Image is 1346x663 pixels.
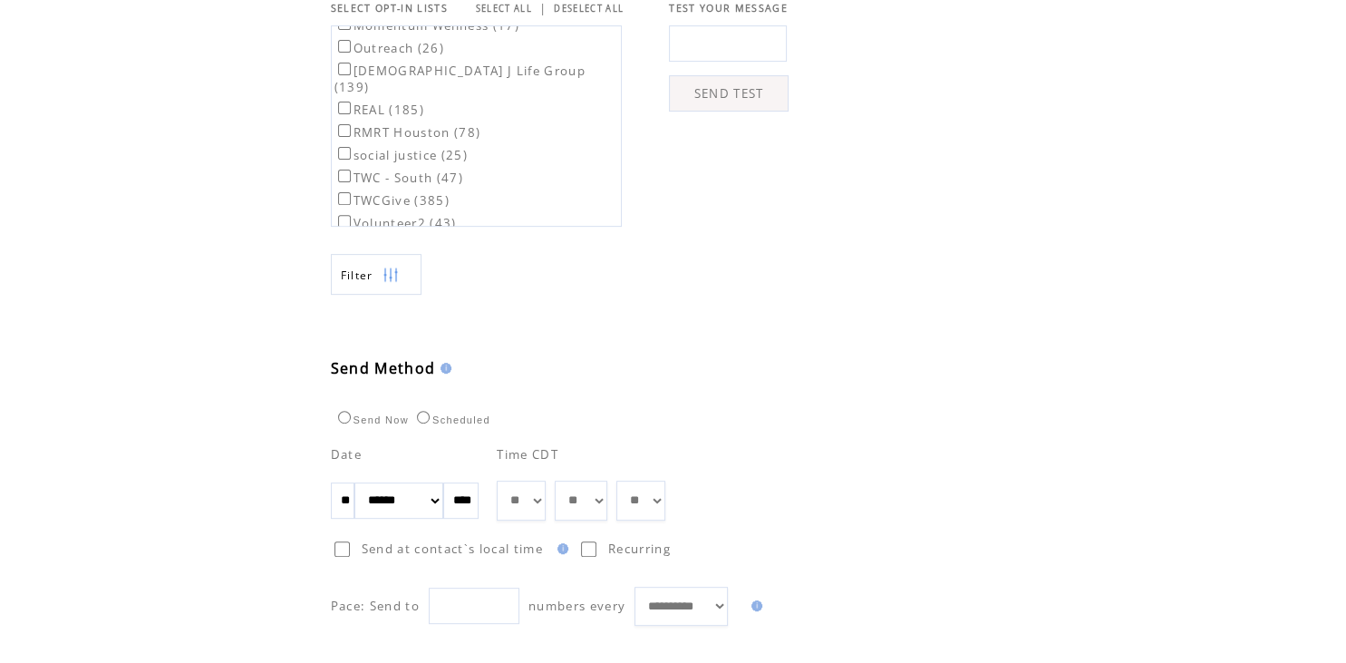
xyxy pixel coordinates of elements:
[338,215,351,228] input: Volunteer2 (43)
[334,40,444,56] label: Outreach (26)
[331,2,448,15] span: SELECT OPT-IN LISTS
[331,254,421,295] a: Filter
[552,543,568,554] img: help.gif
[331,358,436,378] span: Send Method
[331,598,420,614] span: Pace: Send to
[338,147,351,160] input: social justice (25)
[334,215,457,231] label: Volunteer2 (43)
[341,268,373,283] span: Show filters
[334,170,463,186] label: TWC - South (47)
[497,446,558,463] span: Time CDT
[334,124,481,141] label: RMRT Houston (78)
[338,63,351,75] input: [DEMOGRAPHIC_DATA] J Life Group (139)
[334,147,468,163] label: social justice (25)
[476,3,532,15] a: SELECT ALL
[669,75,789,112] a: SEND TEST
[334,414,409,425] label: Send Now
[338,102,351,114] input: REAL (185)
[554,3,624,15] a: DESELECT ALL
[338,192,351,205] input: TWCGive (385)
[338,411,351,424] input: Send Now
[608,541,671,557] span: Recurring
[338,124,351,137] input: RMRT Houston (78)
[362,541,543,557] span: Send at contact`s local time
[334,192,450,209] label: TWCGive (385)
[338,170,351,182] input: TWC - South (47)
[334,63,586,95] label: [DEMOGRAPHIC_DATA] J Life Group (139)
[528,598,625,614] span: numbers every
[417,411,430,424] input: Scheduled
[435,363,451,374] img: help.gif
[382,255,399,296] img: filters.png
[338,40,351,53] input: Outreach (26)
[412,414,490,425] label: Scheduled
[331,446,362,463] span: Date
[334,102,424,118] label: REAL (185)
[669,2,788,15] span: TEST YOUR MESSAGE
[746,600,762,611] img: help.gif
